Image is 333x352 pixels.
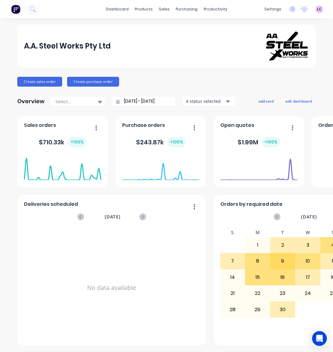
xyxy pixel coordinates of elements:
div: 1 [245,237,270,253]
div: Overview [17,95,45,108]
img: Factory [11,5,20,14]
div: 10 [295,253,320,269]
div: 22 [245,286,270,301]
div: products [132,5,156,14]
div: W [295,228,320,237]
button: edit dashboard [281,97,316,105]
img: A.A. Steel Works Pty Ltd [266,32,309,61]
div: 28 [220,302,245,317]
span: [DATE] [105,213,121,220]
div: M [245,228,270,237]
span: [DATE] [301,213,317,220]
span: Open quotes [220,122,254,129]
div: settings [261,5,284,14]
div: S [220,228,245,237]
div: 15 [245,270,270,285]
button: add card [255,97,278,105]
div: 3 [295,237,320,253]
div: Open Intercom Messenger [312,331,327,346]
div: $ 243.87k [136,137,186,147]
div: 24 [295,286,320,301]
div: productivity [201,5,231,14]
div: 29 [245,302,270,317]
div: + 100 % [262,137,280,147]
button: Create sales order [17,77,62,87]
div: 21 [220,286,245,301]
span: Sales orders [24,122,56,129]
div: + 100 % [167,137,186,147]
div: 16 [271,270,295,285]
div: 14 [220,270,245,285]
div: 9 [271,253,295,269]
div: T [270,228,295,237]
div: 23 [271,286,295,301]
div: 8 [245,253,270,269]
div: 4 status selected [186,98,225,104]
div: A.A. Steel Works Pty Ltd [24,40,111,52]
div: $ 710.33k [39,137,86,147]
button: 4 status selected [183,97,235,106]
div: 30 [271,302,295,317]
div: 2 [271,237,295,253]
div: No data available [24,228,199,347]
div: 17 [295,270,320,285]
div: purchasing [173,5,201,14]
button: Create purchase order [67,77,119,87]
a: dashboard [103,5,132,14]
div: $ 1.99M [238,137,280,147]
div: 7 [220,253,245,269]
div: sales [156,5,173,14]
span: LC [317,6,322,12]
span: Purchase orders [122,122,165,129]
span: Orders by required date [220,201,283,208]
div: + 100 % [68,137,86,147]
